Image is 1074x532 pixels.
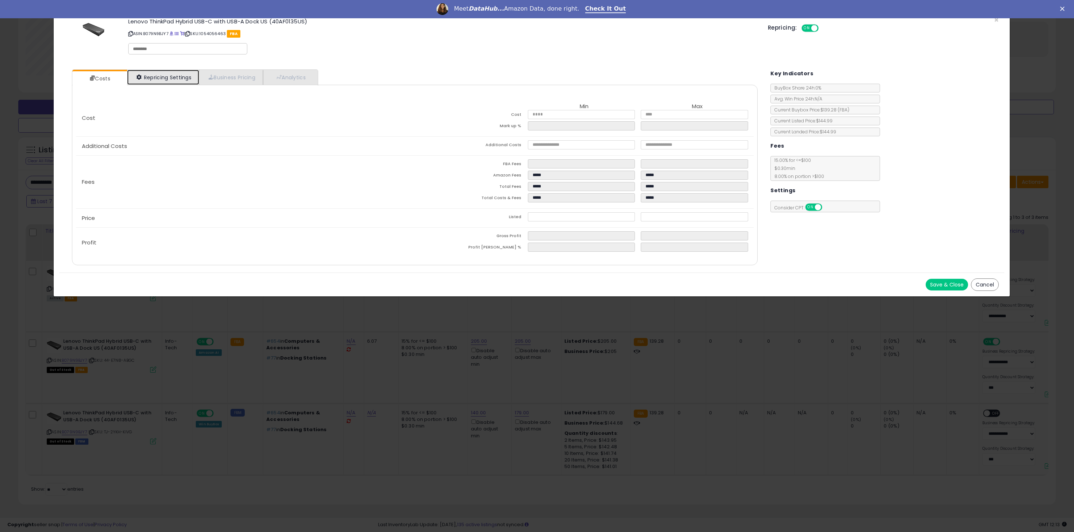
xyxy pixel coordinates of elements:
[76,115,415,121] p: Cost
[180,31,184,37] a: Your listing only
[415,159,528,171] td: FBA Fees
[415,212,528,224] td: Listed
[175,31,179,37] a: All offer listings
[127,70,199,85] a: Repricing Settings
[585,5,626,13] a: Check It Out
[771,173,824,179] span: 8.00 % on portion > $100
[926,279,968,290] button: Save & Close
[415,140,528,152] td: Additional Costs
[771,165,795,171] span: $0.30 min
[469,5,504,12] i: DataHub...
[128,28,757,39] p: ASIN: B079N9BJY7 | SKU: 1054056463
[770,69,813,78] h5: Key Indicators
[817,25,829,31] span: OFF
[76,143,415,149] p: Additional Costs
[821,204,833,210] span: OFF
[76,179,415,185] p: Fees
[83,19,104,41] img: 21Fb0HY7NcL._SL60_.jpg
[802,25,811,31] span: ON
[838,107,849,113] span: ( FBA )
[641,103,754,110] th: Max
[820,107,849,113] span: $139.28
[771,205,832,211] span: Consider CPT:
[994,15,999,25] span: ×
[1060,7,1067,11] div: Close
[415,171,528,182] td: Amazon Fees
[415,231,528,243] td: Gross Profit
[227,30,240,38] span: FBA
[454,5,579,12] div: Meet Amazon Data, done right.
[263,70,317,85] a: Analytics
[806,204,815,210] span: ON
[128,19,757,24] h3: Lenovo ThinkPad Hybrid USB-C with USB-A Dock US (40AF0135US)
[771,85,821,91] span: BuyBox Share 24h: 0%
[72,71,126,86] a: Costs
[771,157,824,179] span: 15.00 % for <= $100
[170,31,174,37] a: BuyBox page
[971,278,999,291] button: Cancel
[76,215,415,221] p: Price
[768,25,797,31] h5: Repricing:
[415,110,528,121] td: Cost
[437,3,448,15] img: Profile image for Georgie
[415,182,528,193] td: Total Fees
[771,129,836,135] span: Current Landed Price: $144.99
[199,70,263,85] a: Business Pricing
[415,243,528,254] td: Profit [PERSON_NAME] %
[415,193,528,205] td: Total Costs & Fees
[771,96,822,102] span: Avg. Win Price 24h: N/A
[76,240,415,246] p: Profit
[770,186,795,195] h5: Settings
[770,141,784,151] h5: Fees
[415,121,528,133] td: Mark up %
[528,103,641,110] th: Min
[771,118,833,124] span: Current Listed Price: $144.99
[771,107,849,113] span: Current Buybox Price:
